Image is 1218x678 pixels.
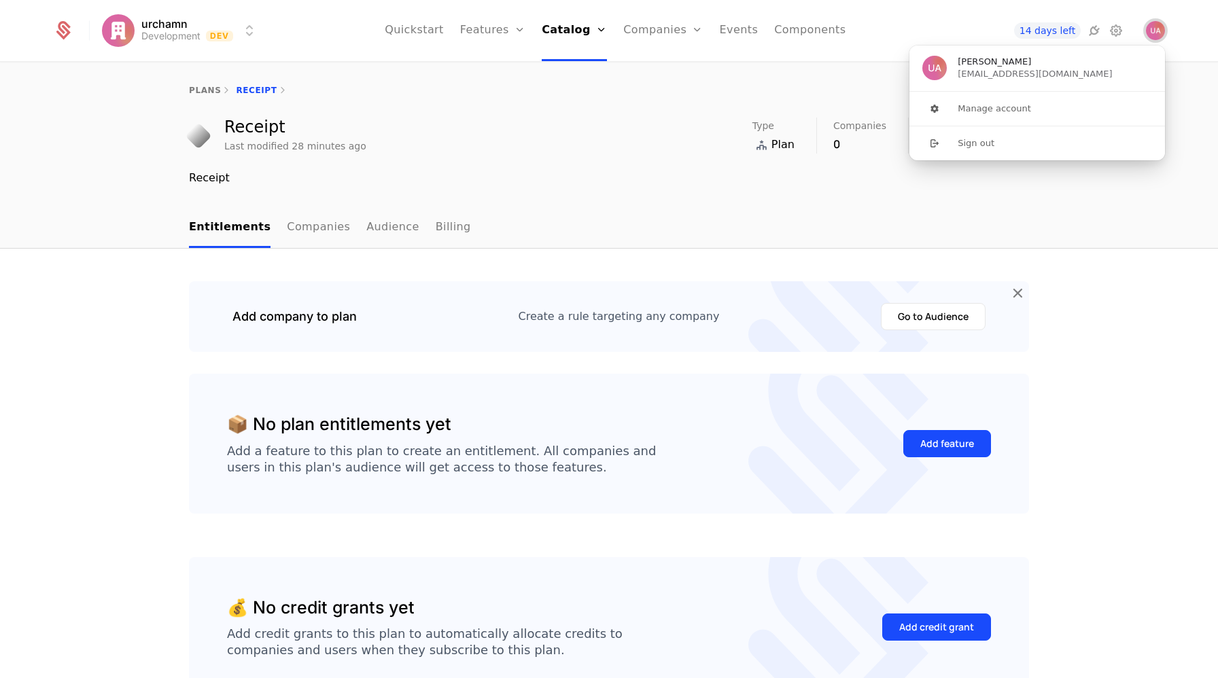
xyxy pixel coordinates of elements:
[1146,21,1165,40] img: Uche Agwa
[899,620,974,634] div: Add credit grant
[227,626,623,658] div: Add credit grants to this plan to automatically allocate credits to companies and users when they...
[227,595,415,621] div: 💰 No credit grants yet
[189,208,471,248] ul: Choose Sub Page
[224,119,366,135] div: Receipt
[189,208,271,248] a: Entitlements
[436,208,471,248] a: Billing
[833,121,886,130] span: Companies
[1146,21,1165,40] button: Close user button
[958,56,1031,68] span: [PERSON_NAME]
[1014,22,1081,39] span: 14 days left
[366,208,419,248] a: Audience
[771,137,795,153] span: Plan
[141,29,201,43] div: Development
[287,208,350,248] a: Companies
[189,86,221,95] a: plans
[920,437,974,450] div: Add feature
[922,56,947,80] img: Uche Agwa
[224,139,366,153] div: Last modified 28 minutes ago
[1108,22,1124,39] a: Settings
[833,136,886,152] div: 0
[909,126,1166,160] button: Sign out
[102,14,135,47] img: urchamn
[958,68,1112,80] span: [EMAIL_ADDRESS][DOMAIN_NAME]
[909,46,1165,160] div: User button popover
[206,31,234,41] span: Dev
[519,308,720,325] div: Create a rule targeting any company
[227,443,656,476] div: Add a feature to this plan to create an entitlement. All companies and users in this plan's audie...
[232,307,357,326] div: Add company to plan
[189,208,1029,248] nav: Main
[227,412,451,438] div: 📦 No plan entitlements yet
[752,121,774,130] span: Type
[1086,22,1102,39] a: Integrations
[909,92,1166,126] button: Manage account
[106,16,258,46] button: Select environment
[141,18,188,29] span: urchamn
[881,303,986,330] button: Go to Audience
[189,170,1029,186] div: Receipt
